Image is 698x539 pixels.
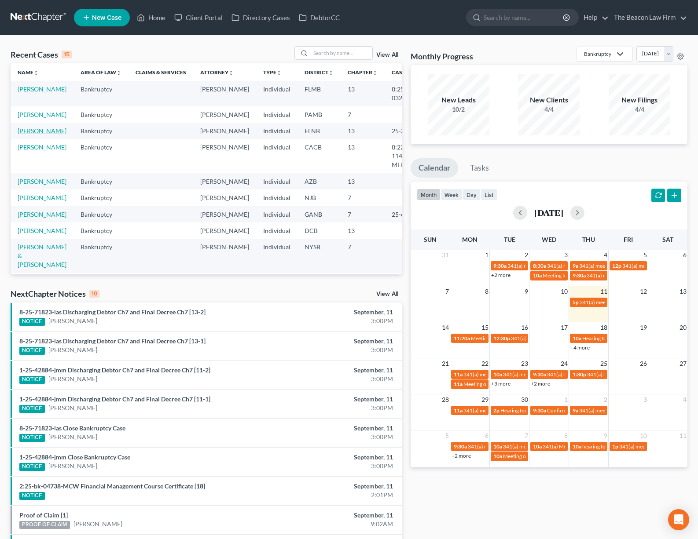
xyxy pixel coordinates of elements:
span: Meeting for [PERSON_NAME] & [PERSON_NAME] De [PERSON_NAME] [471,335,636,342]
div: 2:01PM [274,491,393,499]
td: [PERSON_NAME] [193,206,256,222]
a: [PERSON_NAME] [48,317,97,325]
a: Chapterunfold_more [348,69,378,76]
a: 1-25-42884-jmm Discharging Debtor Ch7 and Final Decree Ch7 [11-2] [19,366,210,374]
span: 9a [573,262,578,269]
span: 10 [560,286,569,297]
td: 7 [341,206,385,222]
div: 3:00PM [274,317,393,325]
div: September, 11 [274,395,393,404]
div: 10/2 [428,105,489,114]
span: 29 [481,394,489,405]
div: September, 11 [274,453,393,462]
a: 1-25-42884-jmm Close Bankruptcy Case [19,453,130,461]
td: Individual [256,189,298,206]
span: 6 [682,250,687,260]
span: 9:30a [573,272,586,279]
a: Home [132,10,170,25]
span: 3 [563,250,569,260]
a: Case Nounfold_more [392,69,420,76]
div: NOTICE [19,347,45,355]
a: Attorneyunfold_more [200,69,234,76]
span: 3 [643,394,648,405]
a: Client Portal [170,10,227,25]
td: Bankruptcy [73,206,129,222]
td: Individual [256,206,298,222]
span: 12 [639,286,648,297]
td: 7 [341,239,385,273]
div: September, 11 [274,308,393,317]
span: 27 [679,358,687,369]
td: Bankruptcy [73,273,129,289]
span: 9a [573,407,578,414]
a: View All [376,52,398,58]
span: 1p [612,443,618,450]
span: 2 [603,394,608,405]
a: +2 more [491,272,511,278]
span: 341(a) meeting for [PERSON_NAME] [587,272,672,279]
a: [PERSON_NAME] & [PERSON_NAME] [18,243,66,268]
span: 341(a) meeting for [PERSON_NAME] [580,299,665,306]
td: [PERSON_NAME] [193,81,256,106]
a: The Beacon Law Firm [610,10,687,25]
td: Bankruptcy [73,139,129,173]
span: 11 [679,430,687,441]
div: PROOF OF CLAIM [19,521,70,529]
span: 28 [441,394,450,405]
span: Tue [504,236,515,243]
span: 341(a) meeting for [PERSON_NAME] & [PERSON_NAME] [468,443,599,450]
div: 3:00PM [274,433,393,441]
a: [PERSON_NAME] [18,127,66,135]
span: 10 [639,430,648,441]
a: Proof of Claim [1] [19,511,68,519]
td: [PERSON_NAME] [193,173,256,189]
a: +3 more [491,380,511,387]
span: 10a [533,443,542,450]
a: [PERSON_NAME] [48,346,97,354]
span: 10a [573,443,581,450]
td: Bankruptcy [73,123,129,139]
div: Recent Cases [11,49,72,60]
span: 341(a) Meeting for [PERSON_NAME] [543,443,628,450]
td: FLNB [298,123,341,139]
span: Meeting for [PERSON_NAME] [543,272,612,279]
div: NextChapter Notices [11,288,99,299]
div: NOTICE [19,376,45,384]
span: 14 [441,322,450,333]
span: 4 [682,394,687,405]
th: Claims & Services [129,63,193,81]
a: [PERSON_NAME] [18,211,66,218]
span: 1:30p [573,371,586,378]
span: 10a [573,335,581,342]
span: 26 [639,358,648,369]
div: Bankruptcy [584,50,611,58]
td: Individual [256,273,298,289]
td: PAMB [298,106,341,123]
button: day [463,189,481,200]
a: [PERSON_NAME] [18,227,66,234]
span: 11a [454,407,463,414]
td: [PERSON_NAME] [193,222,256,239]
div: 15 [62,51,72,58]
span: 5 [445,430,450,441]
td: DCB [298,222,341,239]
td: Individual [256,123,298,139]
td: 13 [341,222,385,239]
span: 11a [454,371,463,378]
span: 13 [679,286,687,297]
a: Districtunfold_more [305,69,334,76]
span: 7 [445,286,450,297]
span: 11a [454,381,463,387]
div: 3:00PM [274,346,393,354]
span: 11 [599,286,608,297]
span: 11:20a [454,335,470,342]
td: 13 [341,139,385,173]
span: 12:30p [493,335,510,342]
td: 13 [341,81,385,106]
a: Typeunfold_more [263,69,282,76]
a: [PERSON_NAME] [18,143,66,151]
div: September, 11 [274,424,393,433]
td: NJB [298,189,341,206]
span: Meeting of Creditors for [PERSON_NAME] & [PERSON_NAME] [503,453,647,459]
i: unfold_more [372,70,378,76]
